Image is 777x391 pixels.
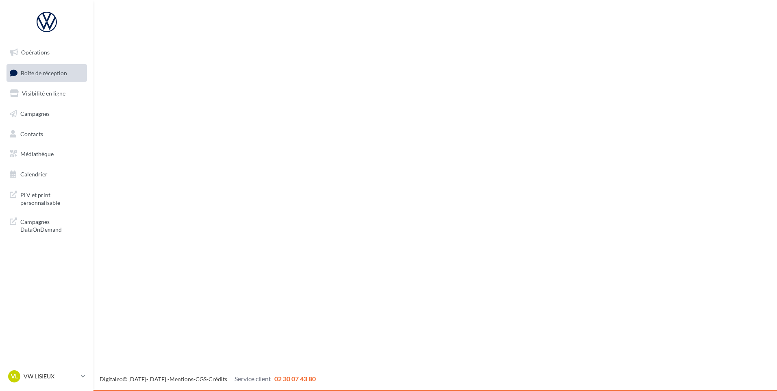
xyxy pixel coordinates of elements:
a: Campagnes [5,105,89,122]
span: Opérations [21,49,50,56]
span: Calendrier [20,171,48,178]
a: Opérations [5,44,89,61]
a: Calendrier [5,166,89,183]
a: Boîte de réception [5,64,89,82]
a: Digitaleo [100,376,123,382]
a: Médiathèque [5,146,89,163]
span: 02 30 07 43 80 [274,375,316,382]
span: Campagnes DataOnDemand [20,216,84,234]
a: PLV et print personnalisable [5,186,89,210]
a: Contacts [5,126,89,143]
a: VL VW LISIEUX [7,369,87,384]
span: Campagnes [20,110,50,117]
span: Service client [234,375,271,382]
a: Campagnes DataOnDemand [5,213,89,237]
a: Crédits [208,376,227,382]
p: VW LISIEUX [24,372,78,380]
a: Visibilité en ligne [5,85,89,102]
span: Contacts [20,130,43,137]
a: Mentions [169,376,193,382]
span: VL [11,372,18,380]
a: CGS [195,376,206,382]
span: PLV et print personnalisable [20,189,84,207]
span: Boîte de réception [21,69,67,76]
span: © [DATE]-[DATE] - - - [100,376,316,382]
span: Médiathèque [20,150,54,157]
span: Visibilité en ligne [22,90,65,97]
